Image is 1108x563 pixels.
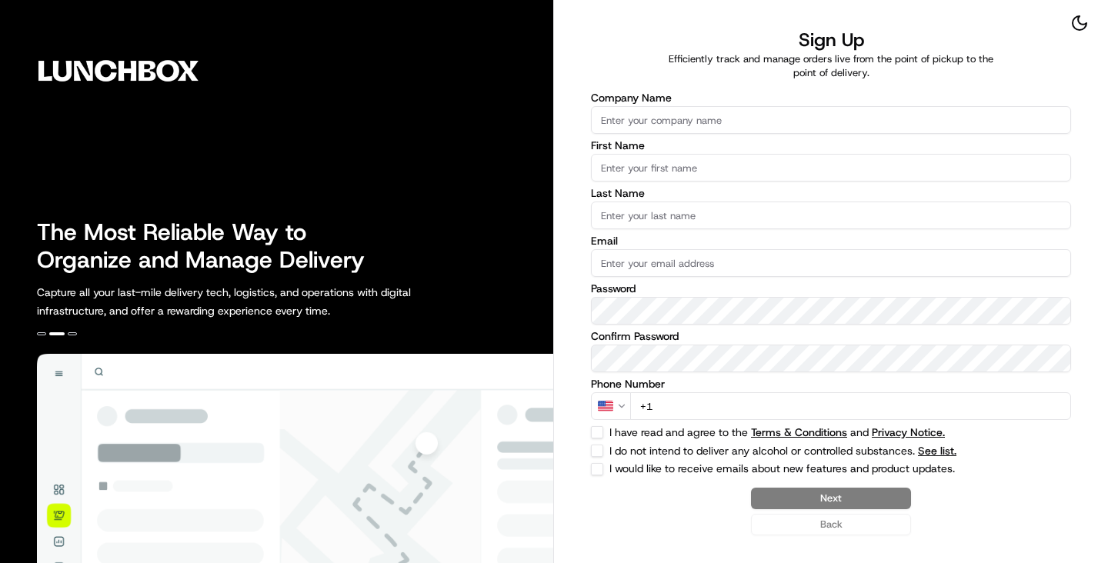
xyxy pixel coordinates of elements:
[659,52,1003,80] p: Efficiently track and manage orders live from the point of pickup to the point of delivery.
[591,249,1071,277] input: Enter your email address
[591,331,1071,341] label: Confirm Password
[609,445,993,456] label: I do not intend to deliver any alcohol or controlled substances.
[37,283,480,320] p: Capture all your last-mile delivery tech, logistics, and operations with digital infrastructure, ...
[591,378,1071,389] label: Phone Number
[591,202,1071,229] input: Enter your last name
[591,140,1071,151] label: First Name
[872,425,945,439] a: Privacy Notice.
[591,106,1071,134] input: Enter your company name
[9,9,228,132] img: Company Logo
[630,392,1071,420] input: Enter phone number
[37,218,382,274] h2: The Most Reliable Way to Organize and Manage Delivery
[591,92,1071,103] label: Company Name
[591,283,1071,294] label: Password
[609,463,993,475] label: I would like to receive emails about new features and product updates.
[591,188,1071,198] label: Last Name
[609,427,993,438] label: I have read and agree to the and
[751,425,847,439] a: Terms & Conditions
[918,445,956,456] span: See list.
[799,28,864,52] h1: Sign Up
[918,445,956,456] button: I do not intend to deliver any alcohol or controlled substances.
[591,154,1071,182] input: Enter your first name
[591,235,1071,246] label: Email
